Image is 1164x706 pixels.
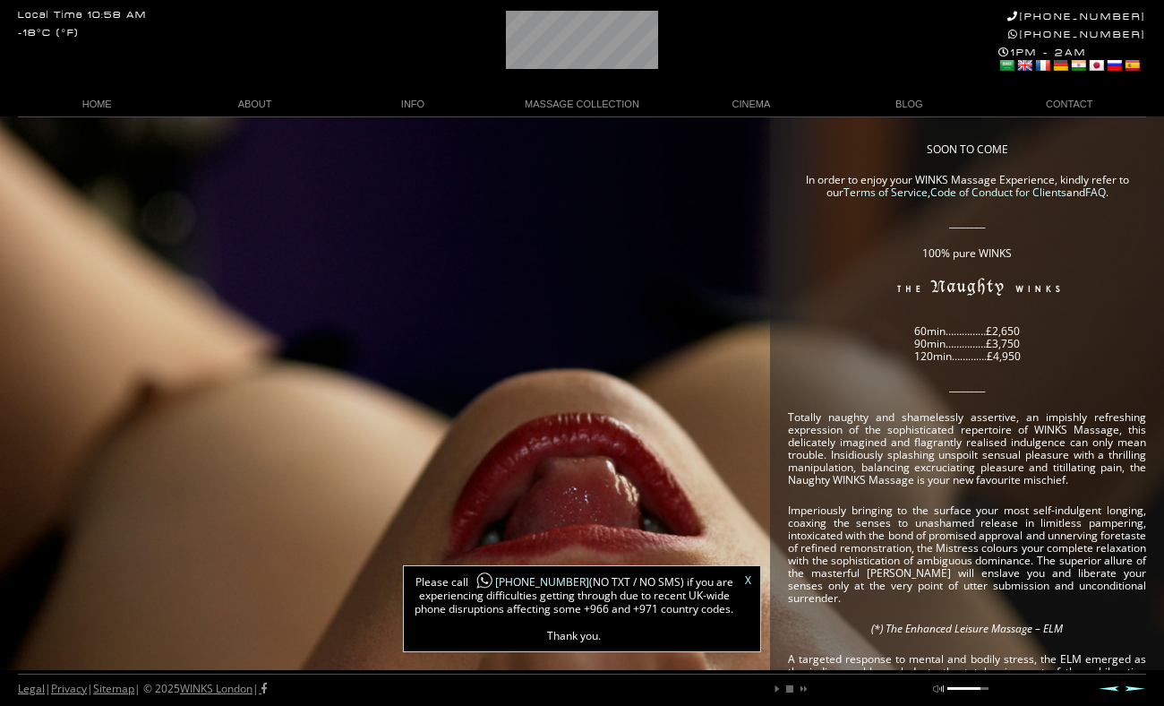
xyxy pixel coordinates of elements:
[492,92,672,116] a: MASSAGE COLLECTION
[772,684,783,694] a: play
[745,575,751,586] a: X
[475,572,493,590] img: whatsapp-icon1.png
[788,411,1146,486] p: Totally naughty and shamelessly assertive, an impishly refreshing expression of the sophisticated...
[788,217,1146,229] p: ________
[468,574,589,590] a: [PHONE_NUMBER]
[871,621,1063,636] em: (*) The Enhanced Leisure Massage – ELM
[18,11,147,21] div: Local Time 10:58 AM
[788,504,1146,605] p: Imperiously bringing to the surface your most self-indulgent longing, coaxing the senses to unash...
[180,681,252,696] a: WINKS London
[788,143,1146,156] p: SOON TO COME
[788,381,1146,393] p: ________
[788,174,1146,199] p: In order to enjoy your WINKS Massage Experience, kindly refer to our , and .
[18,92,175,116] a: HOME
[989,92,1146,116] a: CONTACT
[788,338,1146,350] p: 90min……………£3,750
[334,92,492,116] a: INFO
[93,681,134,696] a: Sitemap
[1088,58,1104,73] a: Japanese
[1125,685,1146,692] a: Next
[18,675,267,703] div: | | | © 2025 |
[784,684,795,694] a: stop
[998,58,1014,73] a: Arabic
[1098,685,1119,692] a: Prev
[18,29,79,39] div: -18°C (°F)
[933,684,944,694] a: mute
[788,247,1146,260] p: 100% pure WINKS
[843,185,928,200] a: Terms of Service
[1070,58,1086,73] a: Hindi
[998,47,1146,75] div: 1PM - 2AM
[1124,58,1140,73] a: Spanish
[930,185,1066,200] a: Code of Conduct for Clients
[1008,29,1146,40] a: [PHONE_NUMBER]
[788,325,1146,338] p: 60min……………£2,650
[175,92,333,116] a: ABOUT
[413,575,735,642] span: Please call (NO TXT / NO SMS) if you are experiencing difficulties getting through due to recent ...
[1106,58,1122,73] a: Russian
[835,278,1099,305] img: The Naughty WINKS Massage
[788,350,1146,363] p: 120min………….£4,950
[672,92,830,116] a: CINEMA
[18,681,45,696] a: Legal
[1007,11,1146,22] a: [PHONE_NUMBER]
[1052,58,1068,73] a: German
[830,92,988,116] a: BLOG
[51,681,87,696] a: Privacy
[1085,185,1106,200] a: FAQ
[1016,58,1032,73] a: English
[797,684,808,694] a: next
[1034,58,1050,73] a: French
